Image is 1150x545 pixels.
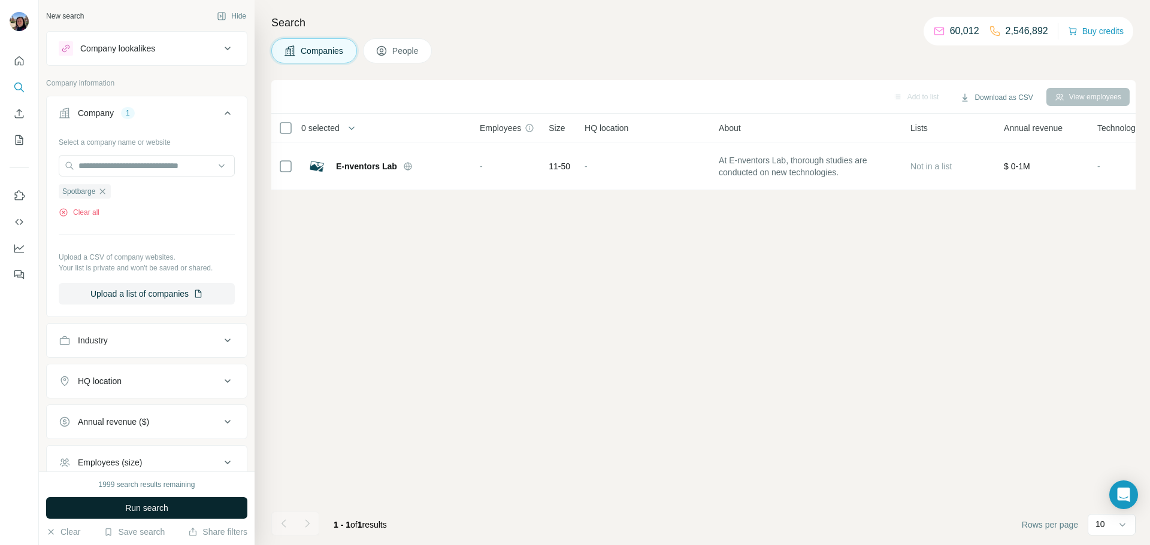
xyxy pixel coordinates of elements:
[719,122,741,134] span: About
[1097,122,1146,134] span: Technologies
[336,160,397,172] span: E-nventors Lab
[549,122,565,134] span: Size
[59,263,235,273] p: Your list is private and won't be saved or shared.
[719,154,896,178] span: At E-nventors Lab, thorough studies are conducted on new technologies.
[78,334,108,346] div: Industry
[1068,23,1124,39] button: Buy credits
[358,520,362,529] span: 1
[549,160,570,172] span: 11-50
[271,14,1136,31] h4: Search
[307,157,326,176] img: Logo of E-nventors Lab
[80,42,155,54] div: Company lookalikes
[480,162,483,171] span: -
[1004,162,1030,171] span: $ 0-1M
[1006,24,1048,38] p: 2,546,892
[392,45,420,57] span: People
[46,497,247,519] button: Run search
[47,99,247,132] button: Company1
[10,185,29,206] button: Use Surfe on LinkedIn
[10,50,29,72] button: Quick start
[950,24,979,38] p: 60,012
[1109,480,1138,509] div: Open Intercom Messenger
[301,45,344,57] span: Companies
[59,132,235,148] div: Select a company name or website
[1095,518,1105,530] p: 10
[47,326,247,355] button: Industry
[104,526,165,538] button: Save search
[47,367,247,395] button: HQ location
[1004,122,1063,134] span: Annual revenue
[78,107,114,119] div: Company
[46,11,84,22] div: New search
[10,238,29,259] button: Dashboard
[10,129,29,151] button: My lists
[47,407,247,436] button: Annual revenue ($)
[301,122,340,134] span: 0 selected
[47,448,247,477] button: Employees (size)
[334,520,350,529] span: 1 - 1
[125,502,168,514] span: Run search
[121,108,135,118] div: 1
[78,456,142,468] div: Employees (size)
[99,479,195,490] div: 1999 search results remaining
[188,526,247,538] button: Share filters
[10,264,29,285] button: Feedback
[10,77,29,98] button: Search
[59,207,99,218] button: Clear all
[10,12,29,31] img: Avatar
[910,162,952,171] span: Not in a list
[334,520,387,529] span: results
[350,520,358,529] span: of
[910,122,928,134] span: Lists
[10,211,29,233] button: Use Surfe API
[59,283,235,305] button: Upload a list of companies
[1097,162,1100,171] span: -
[78,375,122,387] div: HQ location
[480,122,521,134] span: Employees
[62,186,95,197] span: Spotbarge
[59,252,235,263] p: Upload a CSV of company websites.
[47,34,247,63] button: Company lookalikes
[1022,519,1078,531] span: Rows per page
[952,89,1041,106] button: Download as CSV
[46,78,247,89] p: Company information
[585,162,588,171] span: -
[46,526,80,538] button: Clear
[10,103,29,124] button: Enrich CSV
[208,7,255,25] button: Hide
[78,416,149,428] div: Annual revenue ($)
[585,122,628,134] span: HQ location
